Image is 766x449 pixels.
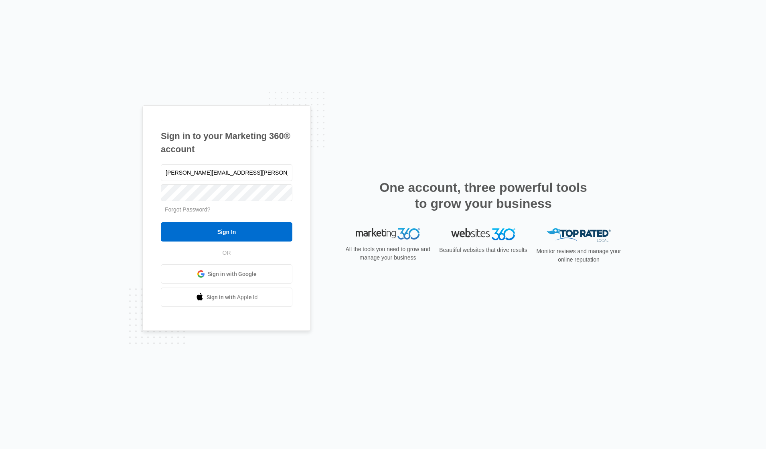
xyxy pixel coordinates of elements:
a: Sign in with Apple Id [161,288,292,307]
h1: Sign in to your Marketing 360® account [161,129,292,156]
input: Email [161,164,292,181]
img: Websites 360 [451,228,515,240]
img: Top Rated Local [547,228,611,242]
span: Sign in with Google [208,270,257,278]
img: Marketing 360 [356,228,420,240]
p: All the tools you need to grow and manage your business [343,245,433,262]
span: OR [217,249,237,257]
p: Beautiful websites that drive results [438,246,528,254]
p: Monitor reviews and manage your online reputation [534,247,624,264]
input: Sign In [161,222,292,242]
a: Forgot Password? [165,206,211,213]
h2: One account, three powerful tools to grow your business [377,179,590,211]
span: Sign in with Apple Id [207,293,258,302]
a: Sign in with Google [161,264,292,284]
